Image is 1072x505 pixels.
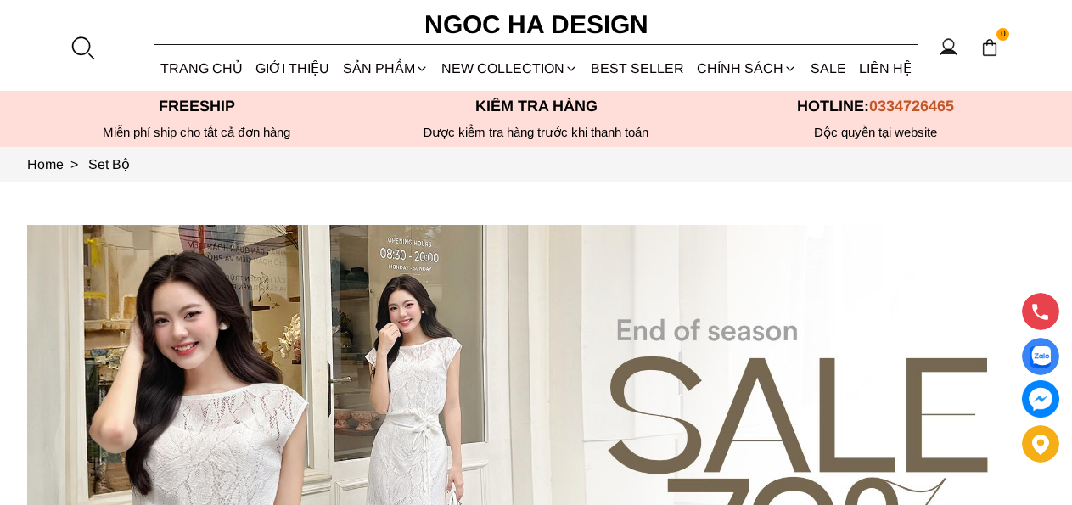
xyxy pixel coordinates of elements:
a: BEST SELLER [585,46,691,91]
a: Ngoc Ha Design [409,4,664,45]
p: Được kiểm tra hàng trước khi thanh toán [367,125,706,140]
p: Hotline: [706,98,1046,115]
a: Link to Set Bộ [88,157,130,171]
h6: Độc quyền tại website [706,125,1046,140]
p: Freeship [27,98,367,115]
a: messenger [1022,380,1059,418]
a: SALE [804,46,852,91]
a: GIỚI THIỆU [250,46,336,91]
img: img-CART-ICON-ksit0nf1 [980,38,999,57]
img: Display image [1030,346,1051,368]
a: TRANG CHỦ [154,46,250,91]
font: Kiểm tra hàng [475,98,598,115]
a: LIÊN HỆ [852,46,918,91]
a: Display image [1022,338,1059,375]
a: NEW COLLECTION [435,46,584,91]
span: 0 [996,28,1010,42]
span: > [64,157,85,171]
div: Miễn phí ship cho tất cả đơn hàng [27,125,367,140]
span: 0334726465 [869,98,954,115]
div: SẢN PHẨM [336,46,435,91]
a: Link to Home [27,157,88,171]
div: Chính sách [691,46,804,91]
